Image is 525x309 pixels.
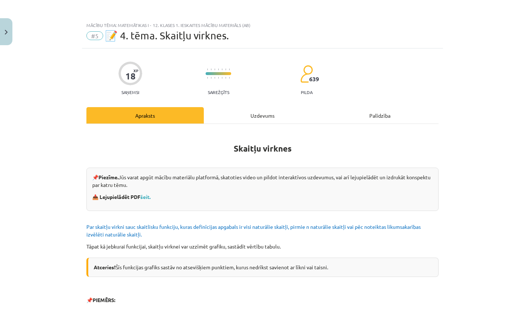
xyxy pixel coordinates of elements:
div: Apraksts [86,107,204,124]
img: icon-short-line-57e1e144782c952c97e751825c79c345078a6d821885a25fce030b3d8c18986b.svg [222,77,222,79]
img: icon-short-line-57e1e144782c952c97e751825c79c345078a6d821885a25fce030b3d8c18986b.svg [229,69,230,70]
img: icon-short-line-57e1e144782c952c97e751825c79c345078a6d821885a25fce030b3d8c18986b.svg [207,77,208,79]
p: pilda [301,90,312,95]
p: 📌 Jūs varat apgūt mācību materiālu platformā, skatoties video un pildot interaktīvos uzdevumus, v... [92,173,433,189]
img: icon-short-line-57e1e144782c952c97e751825c79c345078a6d821885a25fce030b3d8c18986b.svg [211,69,211,70]
a: šeit. [140,193,151,200]
img: icon-short-line-57e1e144782c952c97e751825c79c345078a6d821885a25fce030b3d8c18986b.svg [225,77,226,79]
div: Šīs funkcijas grafiks sastāv no atsevišķiem punktiem, kurus nedrīkst savienot ar līkni vai taisni. [86,258,439,277]
div: Uzdevums [204,107,321,124]
p: 📌 [86,296,439,304]
div: Palīdzība [321,107,439,124]
p: Saņemsi [118,90,142,95]
b: PIEMĒRS: [93,297,115,303]
span: XP [133,69,138,73]
strong: Piezīme. [98,174,118,180]
img: students-c634bb4e5e11cddfef0936a35e636f08e4e9abd3cc4e673bd6f9a4125e45ecb1.svg [300,65,313,83]
img: icon-short-line-57e1e144782c952c97e751825c79c345078a6d821885a25fce030b3d8c18986b.svg [229,77,230,79]
img: icon-short-line-57e1e144782c952c97e751825c79c345078a6d821885a25fce030b3d8c18986b.svg [211,77,211,79]
p: Sarežģīts [208,90,229,95]
p: Tāpat kā jebkurai funkcijai, skaitļu virknei var uzzīmēt grafiku, sastādīt vērtību tabulu. [86,243,439,250]
div: 18 [125,71,136,81]
strong: 📥 Lejupielādēt PDF [92,193,152,200]
span: 📝 4. tēma. Skaitļu virknes. [105,30,229,42]
b: Skaitļu virknes [234,143,292,154]
span: 639 [309,76,319,82]
span: #5 [86,31,103,40]
img: icon-short-line-57e1e144782c952c97e751825c79c345078a6d821885a25fce030b3d8c18986b.svg [218,69,219,70]
img: icon-short-line-57e1e144782c952c97e751825c79c345078a6d821885a25fce030b3d8c18986b.svg [218,77,219,79]
span: Par skaitļu virkni sauc skaitlisku funkciju, kuras definīcijas apgabals ir visi naturālie skaitļi... [86,223,421,238]
b: Atceries! [94,264,116,270]
img: icon-short-line-57e1e144782c952c97e751825c79c345078a6d821885a25fce030b3d8c18986b.svg [225,69,226,70]
img: icon-short-line-57e1e144782c952c97e751825c79c345078a6d821885a25fce030b3d8c18986b.svg [207,69,208,70]
img: icon-short-line-57e1e144782c952c97e751825c79c345078a6d821885a25fce030b3d8c18986b.svg [222,69,222,70]
div: Mācību tēma: Matemātikas i - 12. klases 1. ieskaites mācību materiāls (ab) [86,23,439,28]
img: icon-close-lesson-0947bae3869378f0d4975bcd49f059093ad1ed9edebbc8119c70593378902aed.svg [5,30,8,35]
